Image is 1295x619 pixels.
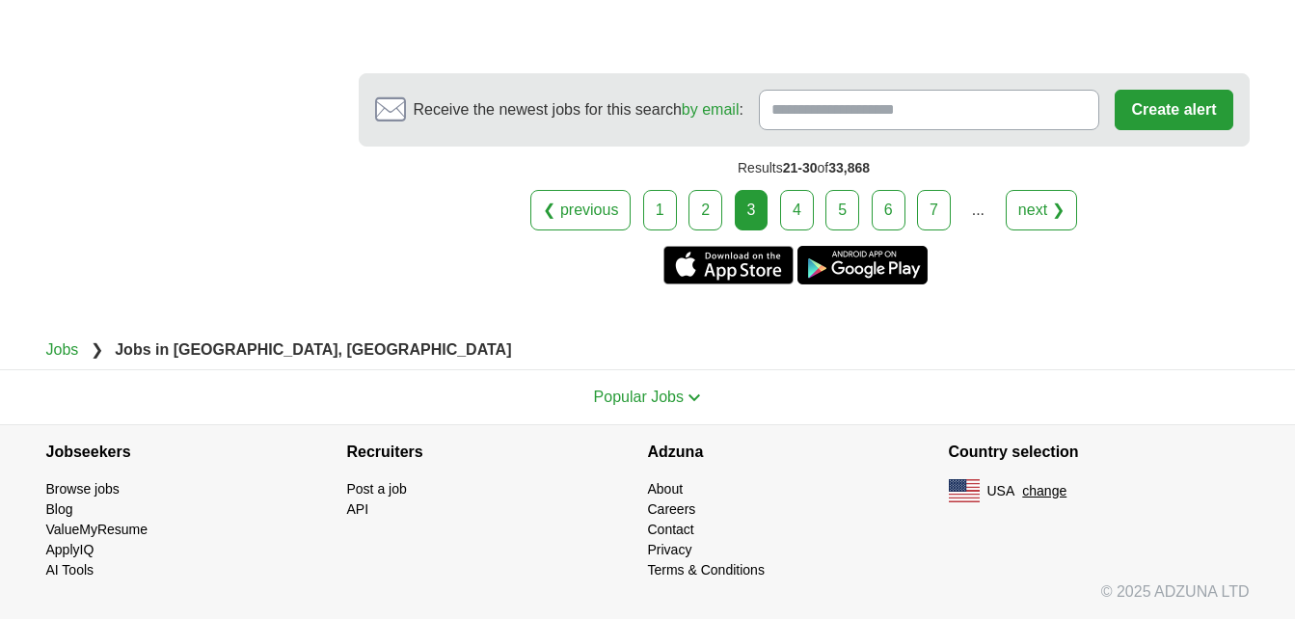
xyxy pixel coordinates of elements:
a: Get the Android app [797,246,928,284]
img: toggle icon [688,393,701,402]
span: Receive the newest jobs for this search : [414,98,743,121]
a: Terms & Conditions [648,562,765,578]
a: ❮ previous [530,190,631,230]
a: About [648,481,684,497]
a: ValueMyResume [46,522,148,537]
button: change [1022,481,1066,501]
iframe: Sign in with Google Dialog [899,19,1276,244]
a: Contact [648,522,694,537]
a: AI Tools [46,562,94,578]
a: 6 [872,190,905,230]
a: 4 [780,190,814,230]
a: Get the iPhone app [663,246,794,284]
a: Privacy [648,542,692,557]
span: USA [987,481,1015,501]
span: 33,868 [828,160,870,175]
a: Blog [46,501,73,517]
div: Results of [359,147,1250,190]
a: 5 [825,190,859,230]
a: 2 [688,190,722,230]
div: 3 [735,190,769,230]
a: ApplyIQ [46,542,94,557]
span: Popular Jobs [594,389,684,405]
a: Post a job [347,481,407,497]
div: © 2025 ADZUNA LTD [31,580,1265,619]
span: 21-30 [783,160,818,175]
span: ❯ [91,341,103,358]
img: US flag [949,479,980,502]
a: Jobs [46,341,79,358]
a: Browse jobs [46,481,120,497]
strong: Jobs in [GEOGRAPHIC_DATA], [GEOGRAPHIC_DATA] [115,341,511,358]
a: 1 [643,190,677,230]
h4: Country selection [949,425,1250,479]
a: Careers [648,501,696,517]
a: API [347,501,369,517]
a: by email [682,101,740,118]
